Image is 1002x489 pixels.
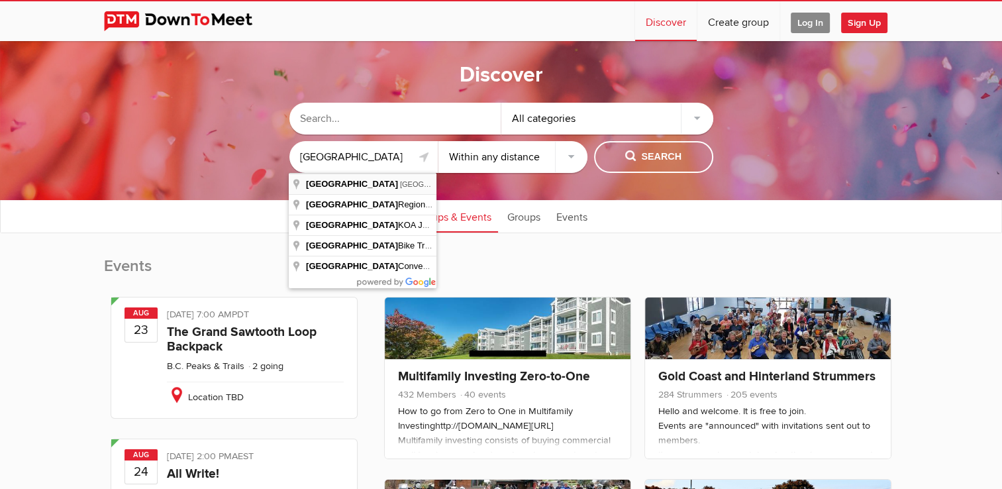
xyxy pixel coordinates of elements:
span: [GEOGRAPHIC_DATA], [GEOGRAPHIC_DATA] [400,180,556,188]
span: Log In [791,13,830,33]
h2: Groups [377,256,899,290]
a: B.C. Peaks & Trails [167,360,244,372]
input: Search... [289,103,501,135]
span: Bike Trail [306,241,435,250]
h2: Events [104,256,364,290]
div: [DATE] 7:00 AM [167,307,344,325]
span: 40 events [459,389,506,400]
span: [GEOGRAPHIC_DATA] [306,220,398,230]
div: [DATE] 2:00 PM [167,449,344,466]
a: All Write! [167,466,219,482]
span: Australia/Sydney [232,451,254,462]
span: Aug [125,307,158,319]
span: [GEOGRAPHIC_DATA], [GEOGRAPHIC_DATA], [GEOGRAPHIC_DATA] [435,242,671,250]
button: Search [594,141,713,173]
a: Groups & Events [409,199,498,233]
b: 23 [125,318,157,342]
a: Discover [635,1,697,41]
a: Multifamily Investing Zero-to-One [398,368,590,384]
span: 432 Members [398,389,456,400]
span: 284 Strummers [658,389,723,400]
span: KOA Journey [306,220,451,230]
a: Gold Coast and Hinterland Strummers [658,368,876,384]
a: Sign Up [841,1,898,41]
span: [GEOGRAPHIC_DATA] [306,241,398,250]
img: DownToMeet [104,11,273,31]
span: America/Vancouver [232,309,249,320]
a: Create group [697,1,779,41]
h1: Discover [460,62,543,89]
a: Groups [501,199,547,233]
div: All categories [501,103,713,135]
span: Convention Center [306,261,472,271]
span: Sign Up [841,13,887,33]
span: Aug [125,449,158,461]
span: [GEOGRAPHIC_DATA] [306,179,398,189]
span: 205 events [725,389,777,400]
span: [GEOGRAPHIC_DATA] [306,199,398,209]
a: The Grand Sawtooth Loop Backpack [167,324,317,354]
li: 2 going [247,360,283,372]
span: Regional Airport (FSD) [306,199,487,209]
span: Location TBD [188,392,244,403]
input: Location or ZIP-Code [289,141,438,173]
a: Log In [780,1,840,41]
span: Search [625,150,681,164]
a: Events [550,199,594,233]
span: [GEOGRAPHIC_DATA] [306,261,398,271]
b: 24 [125,460,157,484]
